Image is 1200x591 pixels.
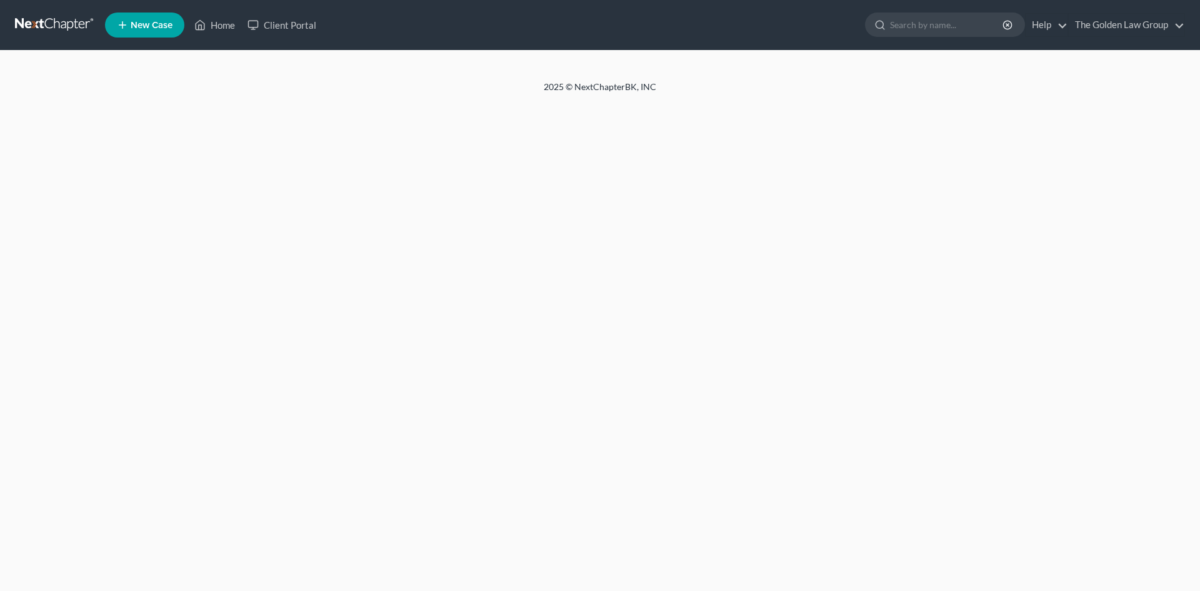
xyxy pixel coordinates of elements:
[241,14,322,36] a: Client Portal
[244,81,956,103] div: 2025 © NextChapterBK, INC
[131,21,172,30] span: New Case
[1069,14,1184,36] a: The Golden Law Group
[1026,14,1067,36] a: Help
[188,14,241,36] a: Home
[890,13,1004,36] input: Search by name...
